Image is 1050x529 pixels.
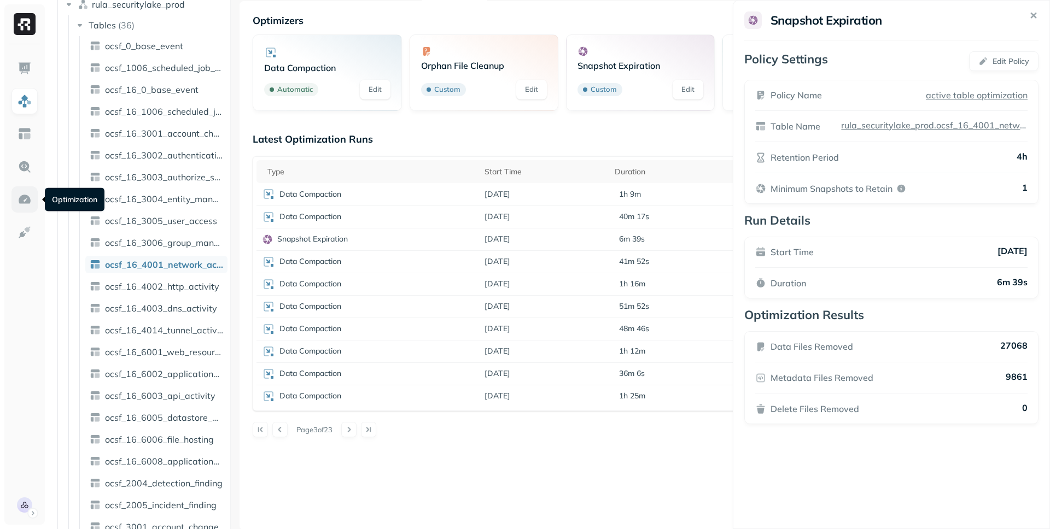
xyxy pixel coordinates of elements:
img: Ryft [14,13,36,35]
img: Integrations [17,225,32,239]
p: Data Compaction [279,211,341,222]
p: Data Compaction [279,324,341,334]
span: [DATE] [485,301,510,311]
span: [DATE] [485,234,510,244]
span: ocsf_16_4003_dns_activity [105,303,217,314]
img: table [90,215,101,226]
p: Metadata Files Removed [771,371,873,384]
p: Data Files Removed [771,340,853,353]
p: Custom [591,84,617,95]
p: Custom [434,84,460,95]
img: table [90,150,101,161]
p: 1h 9m [619,189,641,199]
p: 27068 [1000,340,1028,353]
p: rula_securitylake_prod.ocsf_16_4001_network_activity [839,120,1028,131]
p: [DATE] [997,245,1028,258]
span: ocsf_16_6008_application_error [105,456,223,467]
img: Assets [17,94,32,108]
div: Duration [615,167,727,177]
span: [DATE] [485,368,510,379]
p: Data Compaction [264,62,390,73]
img: table [90,259,101,270]
p: Data Compaction [279,346,341,356]
img: table [90,237,101,248]
span: Tables [89,20,116,31]
p: Table Name [771,120,820,133]
p: 40m 17s [619,211,649,222]
a: Edit [360,80,390,99]
span: ocsf_16_6001_web_resources_activity [105,346,223,357]
span: ocsf_2005_incident_finding [105,499,217,510]
span: ocsf_16_6002_application_lifecycle [105,368,223,379]
p: Optimizers [253,14,1028,27]
img: table [90,499,101,510]
img: table [90,62,101,73]
span: [DATE] [485,391,510,401]
p: 4h [1017,151,1028,164]
img: Rula [17,497,32,513]
span: ocsf_16_6006_file_hosting [105,434,214,445]
p: 1h 25m [619,391,645,401]
p: Data Compaction [279,301,341,311]
img: table [90,368,101,379]
img: table [90,281,101,292]
span: ocsf_16_6005_datastore_activity [105,412,223,423]
p: Page 3 of 23 [296,425,332,434]
img: table [90,456,101,467]
img: table [90,40,101,51]
a: Edit [673,80,703,99]
p: 9861 [1006,371,1028,384]
img: table [90,303,101,314]
span: ocsf_16_4002_http_activity [105,281,219,292]
span: ocsf_16_6003_api_activity [105,390,215,401]
p: 1h 12m [619,346,645,356]
img: table [90,390,101,401]
div: Optimization [45,188,104,211]
p: 0 [1022,402,1028,415]
span: ocsf_16_3001_account_change [105,128,223,139]
span: [DATE] [485,189,510,199]
p: 6m 39s [997,277,1028,290]
p: Delete Files Removed [771,402,859,415]
p: Automatic [277,84,313,95]
p: Data Compaction [279,368,341,379]
p: Start Time [771,245,814,258]
span: ocsf_16_3004_entity_management [105,193,223,204]
span: ocsf_16_3005_user_access [105,215,217,226]
p: 1 [1022,182,1028,195]
img: table [90,478,101,489]
span: ocsf_1006_scheduled_job_activity [105,62,223,73]
p: Run Details [744,213,1039,228]
span: ocsf_16_4014_tunnel_activity [105,325,223,336]
p: Data Compaction [279,391,341,401]
div: Type [267,167,473,177]
button: Edit Policy [969,51,1039,71]
img: table [90,84,101,95]
img: Dashboard [17,61,32,75]
p: ( 36 ) [118,20,135,31]
span: [DATE] [485,279,510,289]
img: Asset Explorer [17,127,32,141]
p: Orphan File Cleanup [421,60,547,71]
span: [DATE] [485,346,510,356]
span: ocsf_0_base_event [105,40,183,51]
img: table [90,346,101,357]
img: table [90,172,101,183]
a: Edit [516,80,547,99]
span: [DATE] [485,256,510,267]
p: Data Compaction [279,279,341,289]
img: table [90,106,101,117]
img: table [90,325,101,336]
p: 51m 52s [619,301,649,311]
span: [DATE] [485,211,510,222]
p: Minimum Snapshots to Retain [771,182,892,195]
p: Policy Settings [744,51,828,71]
h2: Snapshot Expiration [771,13,882,28]
span: ocsf_2004_detection_finding [105,478,223,489]
img: table [90,434,101,445]
p: 36m 6s [619,368,645,379]
p: 48m 46s [619,324,649,334]
img: table [90,412,101,423]
p: Latest Optimization Runs [253,133,373,145]
img: Optimization [17,192,32,207]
